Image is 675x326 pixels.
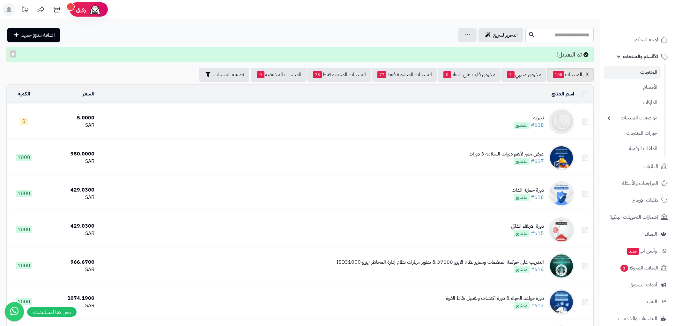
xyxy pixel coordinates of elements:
span: 1000 [16,226,32,233]
img: دورة الارتقاء الذاتي [549,217,574,243]
a: #615 [531,230,544,237]
a: طلبات الإرجاع [604,193,671,208]
a: كل المنتجات155 [547,68,594,82]
div: 966.6700 [43,259,94,266]
a: التحرير لسريع [478,28,523,42]
span: التحرير لسريع [493,31,518,39]
button: × [10,50,16,57]
a: المنتجات المنشورة فقط77 [372,68,437,82]
span: اضافة منتج جديد [21,31,55,39]
div: SAR [43,302,94,309]
img: التدريب علي حوكمة المنظمات ومعاير نظام الايزو 37000 & تطوير مهارات نظام إدارة المخاطر ايززو ISO31000 [549,253,574,279]
a: مواصفات المنتجات [604,111,661,125]
span: إشعارات التحويلات البنكية [610,213,658,222]
a: الكمية [18,90,30,98]
a: #618 [531,121,544,129]
div: دورة قواعد الحياة & دورة اكتشاف وتفعيل نقاط القوة [446,295,544,302]
span: جديد [627,248,639,255]
div: SAR [43,122,94,129]
img: عرض مميز لأهم دورات السلامة 3 دورات [549,145,574,171]
div: SAR [43,230,94,237]
span: الطلبات [643,162,658,171]
span: منشور [514,302,530,309]
span: 1 [507,71,515,78]
span: التطبيقات والخدمات [618,314,657,323]
span: التقارير [645,297,657,306]
a: لوحة التحكم [604,32,671,47]
div: التدريب علي حوكمة المنظمات ومعاير نظام الايزو 37000 & تطوير مهارات نظام إدارة المخاطر ايززو ISO31000 [337,259,544,266]
span: 78 [313,71,322,78]
a: الطلبات [604,159,671,174]
span: 1000 [16,262,32,269]
div: SAR [43,266,94,273]
span: أدوات التسويق [629,280,657,289]
div: عرض مميز لأهم دورات السلامة 3 دورات [469,150,544,158]
div: 429.0300 [43,223,94,230]
a: العملاء [604,226,671,242]
span: 1000 [16,154,32,161]
span: المراجعات والأسئلة [622,179,658,188]
span: منشور [514,158,530,165]
button: تصفية المنتجات [199,68,249,82]
div: 1074.1900 [43,295,94,302]
span: منشور [514,266,530,273]
img: ai-face.png [89,3,101,16]
span: 77 [377,71,386,78]
div: SAR [43,194,94,201]
img: دورة قواعد الحياة & دورة اكتشاف وتفعيل نقاط القوة [549,289,574,315]
a: إشعارات التحويلات البنكية [604,209,671,225]
span: رفيق [76,6,86,13]
div: دورة الارتقاء الذاتي [511,223,544,230]
span: تصفية المنتجات [213,71,244,79]
span: 155 [553,71,564,78]
span: وآتس آب [627,246,657,255]
a: #613 [531,302,544,309]
div: 950.0000 [43,150,94,158]
span: السلات المتروكة [620,263,658,272]
span: 1 [620,265,628,272]
a: المنتجات [604,66,661,79]
a: #616 [531,193,544,201]
span: 1000 [16,190,32,197]
span: الأقسام والمنتجات [623,52,658,61]
div: 429.0300 [43,186,94,194]
span: العملاء [645,230,657,239]
span: منشور [514,194,530,201]
a: وآتس آبجديد [604,243,671,259]
span: طلبات الإرجاع [632,196,658,205]
span: 0 [257,71,264,78]
a: السلات المتروكة1 [604,260,671,276]
span: 0 [20,118,28,125]
a: أدوات التسويق [604,277,671,292]
a: التقارير [604,294,671,309]
span: 1000 [16,298,32,305]
a: #614 [531,266,544,273]
div: 5.0000 [43,114,94,122]
img: تجربة [549,109,574,134]
div: تجربة [514,114,544,122]
span: منشور [514,230,530,237]
div: دورة حماية الذات [512,186,544,194]
a: #617 [531,157,544,165]
a: المراجعات والأسئلة [604,176,671,191]
a: المنتجات المخفية فقط78 [307,68,371,82]
a: الملفات الرقمية [604,142,661,155]
a: اضافة منتج جديد [7,28,60,42]
a: مخزون قارب على النفاذ0 [438,68,501,82]
a: الماركات [604,96,661,110]
a: تحديثات المنصة [17,3,33,18]
img: logo-2.png [632,17,669,31]
div: تم التعديل! [6,47,594,62]
span: 0 [443,71,451,78]
a: مخزون منتهي1 [501,68,546,82]
a: اسم المنتج [552,90,574,98]
a: خيارات المنتجات [604,126,661,140]
span: لوحة التحكم [634,35,658,44]
a: المنتجات المخفضة0 [251,68,307,82]
div: SAR [43,158,94,165]
a: السعر [83,90,94,98]
img: دورة حماية الذات [549,181,574,207]
span: منشور [514,122,530,129]
a: الأقسام [604,80,661,94]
